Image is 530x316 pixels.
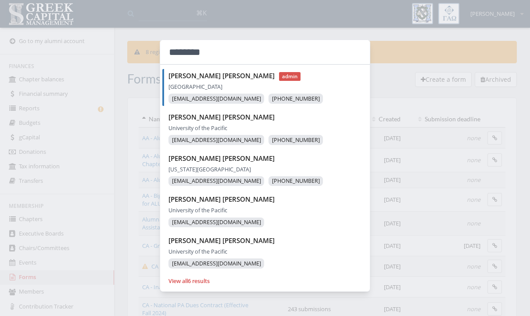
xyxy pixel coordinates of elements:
li: [PHONE_NUMBER] [269,135,323,145]
li: [EMAIL_ADDRESS][DOMAIN_NAME] [168,94,264,104]
p: University of the Pacific [168,206,370,215]
p: University of the Pacific [168,247,370,256]
strong: [PERSON_NAME] [PERSON_NAME] [168,236,275,245]
span: 6 results [188,277,210,285]
strong: [PERSON_NAME] [PERSON_NAME] [168,154,275,163]
span: admin [279,72,301,81]
strong: [PERSON_NAME] [PERSON_NAME] [168,113,275,121]
li: [EMAIL_ADDRESS][DOMAIN_NAME] [168,218,264,228]
strong: [PERSON_NAME] [PERSON_NAME] [168,71,275,80]
strong: [PERSON_NAME] [PERSON_NAME] [168,195,275,203]
p: [US_STATE][GEOGRAPHIC_DATA] [168,165,370,174]
p: University of the Pacific [168,123,370,133]
li: [PHONE_NUMBER] [269,176,323,186]
li: [EMAIL_ADDRESS][DOMAIN_NAME] [168,176,264,186]
li: [EMAIL_ADDRESS][DOMAIN_NAME] [168,258,264,269]
p: [GEOGRAPHIC_DATA] [168,82,370,91]
a: View all6 results [168,277,210,285]
li: [PHONE_NUMBER] [269,94,323,104]
li: [EMAIL_ADDRESS][DOMAIN_NAME] [168,135,264,145]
